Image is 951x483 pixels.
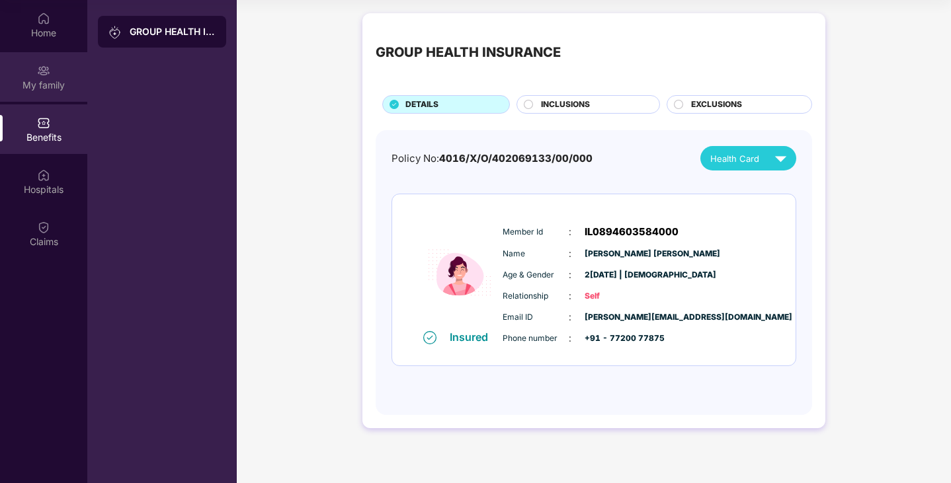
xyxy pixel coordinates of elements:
span: +91 - 77200 77875 [585,332,651,345]
span: Email ID [503,311,569,324]
span: : [569,268,571,282]
div: GROUP HEALTH INSURANCE [376,42,561,63]
div: Policy No: [392,151,593,167]
img: svg+xml;base64,PHN2ZyB4bWxucz0iaHR0cDovL3d3dy53My5vcmcvMjAwMC9zdmciIHdpZHRoPSIxNiIgaGVpZ2h0PSIxNi... [423,331,436,344]
span: Relationship [503,290,569,303]
img: svg+xml;base64,PHN2ZyBpZD0iSG9zcGl0YWxzIiB4bWxucz0iaHR0cDovL3d3dy53My5vcmcvMjAwMC9zdmciIHdpZHRoPS... [37,168,50,182]
span: Self [585,290,651,303]
span: Age & Gender [503,269,569,281]
span: 2[DATE] | [DEMOGRAPHIC_DATA] [585,269,651,281]
img: svg+xml;base64,PHN2ZyBpZD0iQmVuZWZpdHMiIHhtbG5zPSJodHRwOi8vd3d3LnczLm9yZy8yMDAwL3N2ZyIgd2lkdGg9Ij... [37,116,50,130]
span: [PERSON_NAME][EMAIL_ADDRESS][DOMAIN_NAME] [585,311,651,324]
span: : [569,289,571,303]
span: : [569,225,571,239]
span: : [569,310,571,324]
img: svg+xml;base64,PHN2ZyB4bWxucz0iaHR0cDovL3d3dy53My5vcmcvMjAwMC9zdmciIHZpZXdCb3g9IjAgMCAyNCAyNCIgd2... [769,147,792,170]
img: svg+xml;base64,PHN2ZyBpZD0iSG9tZSIgeG1sbnM9Imh0dHA6Ly93d3cudzMub3JnLzIwMDAvc3ZnIiB3aWR0aD0iMjAiIG... [37,12,50,25]
span: INCLUSIONS [541,98,590,111]
span: Health Card [710,152,759,165]
span: : [569,246,571,261]
span: EXCLUSIONS [691,98,742,111]
span: IL0894603584000 [585,224,679,240]
img: svg+xml;base64,PHN2ZyB3aWR0aD0iMjAiIGhlaWdodD0iMjAiIHZpZXdCb3g9IjAgMCAyMCAyMCIgZmlsbD0ibm9uZSIgeG... [108,26,122,39]
span: Member Id [503,226,569,239]
img: svg+xml;base64,PHN2ZyBpZD0iQ2xhaW0iIHhtbG5zPSJodHRwOi8vd3d3LnczLm9yZy8yMDAwL3N2ZyIgd2lkdGg9IjIwIi... [37,221,50,234]
button: Health Card [700,146,796,170]
div: GROUP HEALTH INSURANCE [130,25,216,38]
span: 4016/X/O/402069133/00/000 [439,152,593,165]
span: DETAILS [405,98,438,111]
img: icon [420,215,499,330]
span: : [569,331,571,346]
span: Phone number [503,332,569,345]
div: Insured [450,330,496,344]
img: svg+xml;base64,PHN2ZyB3aWR0aD0iMjAiIGhlaWdodD0iMjAiIHZpZXdCb3g9IjAgMCAyMCAyMCIgZmlsbD0ibm9uZSIgeG... [37,64,50,77]
span: Name [503,248,569,260]
span: [PERSON_NAME] [PERSON_NAME] [585,248,651,260]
